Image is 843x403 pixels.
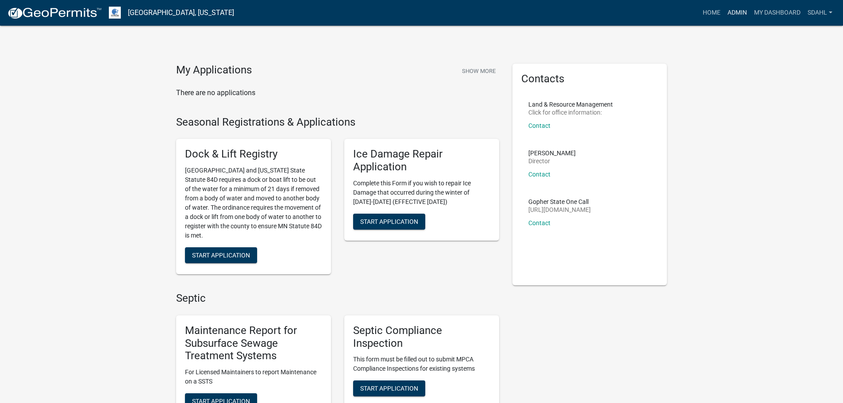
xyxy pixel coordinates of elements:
span: Start Application [192,252,250,259]
p: Land & Resource Management [528,101,613,107]
a: Contact [528,171,550,178]
p: Director [528,158,576,164]
span: Start Application [360,385,418,392]
a: Contact [528,219,550,226]
a: Admin [724,4,751,21]
button: Start Application [185,247,257,263]
h4: My Applications [176,64,252,77]
h5: Ice Damage Repair Application [353,148,490,173]
p: [PERSON_NAME] [528,150,576,156]
p: [GEOGRAPHIC_DATA] and [US_STATE] State Statute 84D requires a dock or boat lift to be out of the ... [185,166,322,240]
h5: Dock & Lift Registry [185,148,322,161]
h5: Septic Compliance Inspection [353,324,490,350]
a: sdahl [804,4,836,21]
h5: Maintenance Report for Subsurface Sewage Treatment Systems [185,324,322,362]
a: Home [699,4,724,21]
a: Contact [528,122,550,129]
button: Show More [458,64,499,78]
p: There are no applications [176,88,499,98]
p: Complete this Form if you wish to repair Ice Damage that occurred during the winter of [DATE]-[DA... [353,179,490,207]
h5: Contacts [521,73,658,85]
p: This form must be filled out to submit MPCA Compliance Inspections for existing systems [353,355,490,373]
span: Start Application [360,218,418,225]
p: Gopher State One Call [528,199,591,205]
p: For Licensed Maintainers to report Maintenance on a SSTS [185,368,322,386]
a: My Dashboard [751,4,804,21]
a: [GEOGRAPHIC_DATA], [US_STATE] [128,5,234,20]
button: Start Application [353,380,425,396]
h4: Seasonal Registrations & Applications [176,116,499,129]
button: Start Application [353,214,425,230]
h4: Septic [176,292,499,305]
img: Otter Tail County, Minnesota [109,7,121,19]
p: [URL][DOMAIN_NAME] [528,207,591,213]
p: Click for office information: [528,109,613,115]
